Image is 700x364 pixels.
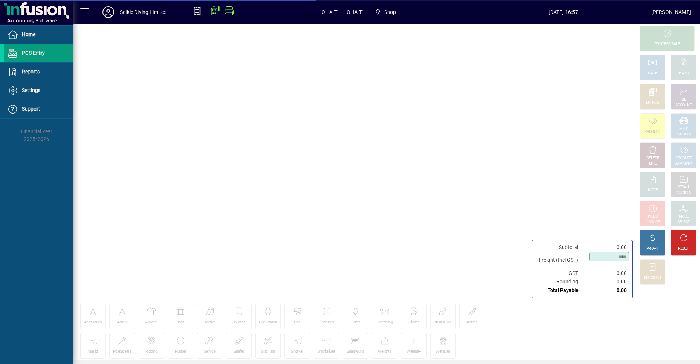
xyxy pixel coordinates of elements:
[259,320,277,325] div: Dive Watch
[145,320,157,325] div: Apparel
[436,349,450,355] div: Wetsuits
[681,97,686,103] div: GL
[318,349,335,355] div: SnorkelSet
[654,42,680,47] div: PROCESS SALE
[535,252,586,269] td: Freight (Incl GST)
[234,349,244,355] div: Shafts
[586,269,629,277] td: 0.00
[646,100,660,106] div: EFTPOS
[677,219,690,225] div: SELECT
[675,156,692,161] div: PRODUCT
[649,161,656,166] div: LINE
[291,349,303,355] div: Snorkel
[351,320,361,325] div: Floats
[408,320,419,325] div: Gloves
[535,277,586,286] td: Rounding
[646,156,659,161] div: DELETE
[378,349,391,355] div: Weights
[644,275,661,281] div: DISCOUNT
[204,349,215,355] div: Service
[648,71,657,76] div: CASH
[586,286,629,295] td: 0.00
[676,190,691,196] div: INVOICES
[22,31,35,37] span: Home
[677,185,690,190] div: RECALL
[674,161,693,166] div: SUMMARY
[434,320,451,325] div: HuntinTool
[22,106,40,112] span: Support
[322,6,339,18] span: OHA T1
[644,129,661,135] div: PRODUCT
[407,349,421,355] div: Wetsuit+
[586,243,629,252] td: 0.00
[145,349,157,355] div: Rigging
[648,214,657,219] div: HOLD
[586,277,629,286] td: 0.00
[113,349,131,355] div: PoleSpears
[646,246,659,252] div: PROFIT
[679,214,689,219] div: PRICE
[175,349,186,355] div: Rubber
[648,188,657,193] div: NOTE
[203,320,215,325] div: Booties
[347,6,365,18] span: OHA T1
[232,320,245,325] div: Courses
[22,69,40,74] span: Reports
[535,243,586,252] td: Subtotal
[467,320,478,325] div: Knives
[120,6,167,18] div: Selkie Diving Limited
[347,349,365,355] div: SpearGuns
[476,6,651,18] span: [DATE] 16:57
[384,6,396,18] span: Shop
[535,286,586,295] td: Total Payable
[97,5,120,19] button: Profile
[22,87,40,93] span: Settings
[646,219,659,225] div: INVOICE
[372,5,399,19] span: Shop
[294,320,300,325] div: Fins
[261,349,275,355] div: Slip Tips
[87,349,99,355] div: Masks
[675,103,692,108] div: ACCOUNT
[4,63,73,81] a: Reports
[377,320,393,325] div: Freediving
[84,320,102,325] div: Acessories
[319,320,334,325] div: Floatlines
[4,100,73,118] a: Support
[675,132,692,137] div: PRODUCT
[4,81,73,100] a: Settings
[679,126,688,132] div: MISC
[117,320,128,325] div: Admin
[651,6,691,18] div: [PERSON_NAME]
[176,320,184,325] div: Bags
[677,71,691,76] div: CHARGE
[678,246,689,252] div: RESET
[4,26,73,44] a: Home
[535,269,586,277] td: GST
[22,50,45,56] span: POS Entry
